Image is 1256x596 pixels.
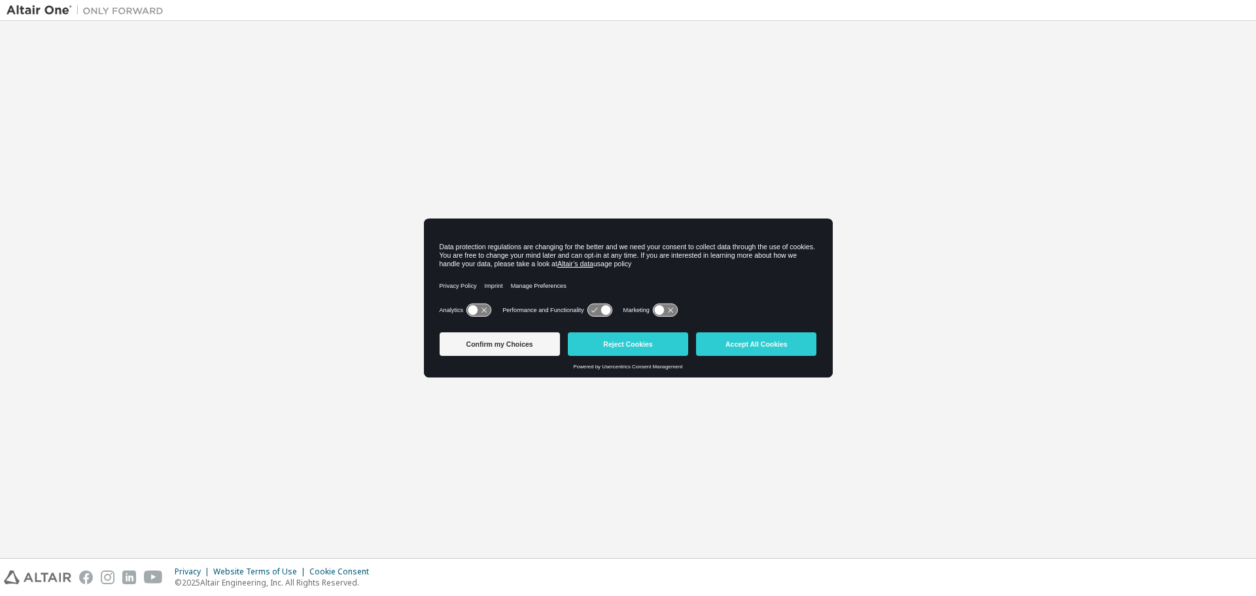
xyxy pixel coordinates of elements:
p: © 2025 Altair Engineering, Inc. All Rights Reserved. [175,577,377,588]
img: linkedin.svg [122,570,136,584]
img: Altair One [7,4,170,17]
img: instagram.svg [101,570,114,584]
div: Cookie Consent [309,567,377,577]
img: youtube.svg [144,570,163,584]
img: altair_logo.svg [4,570,71,584]
img: facebook.svg [79,570,93,584]
div: Privacy [175,567,213,577]
div: Website Terms of Use [213,567,309,577]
